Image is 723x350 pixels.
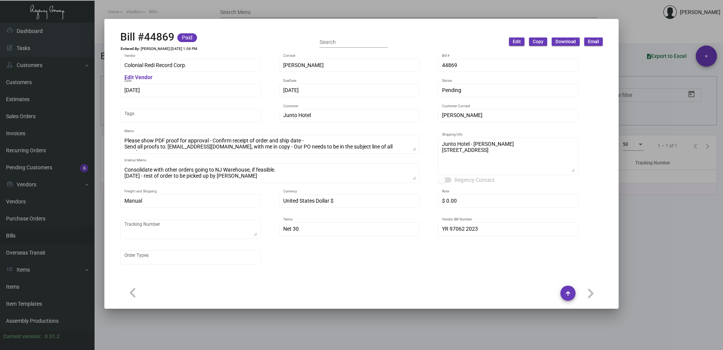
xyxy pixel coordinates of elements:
[533,39,543,45] span: Copy
[442,87,461,93] span: Pending
[140,47,198,51] td: [PERSON_NAME] [DATE] 1:06 PM
[120,47,140,51] td: Entered By:
[555,39,576,45] span: Download
[120,31,174,44] h2: Bill #44869
[552,37,580,46] button: Download
[588,39,599,45] span: Email
[455,175,495,184] span: Regency Contact
[124,198,142,204] span: Manual
[584,37,603,46] button: Email
[45,333,60,341] div: 0.51.2
[442,226,575,232] input: Vendor Bill Number
[3,333,42,341] div: Current version:
[177,33,197,42] mat-chip: Paid
[509,37,524,46] button: Edit
[529,37,547,46] button: Copy
[513,39,521,45] span: Edit
[124,75,152,81] mat-hint: Edit Vendor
